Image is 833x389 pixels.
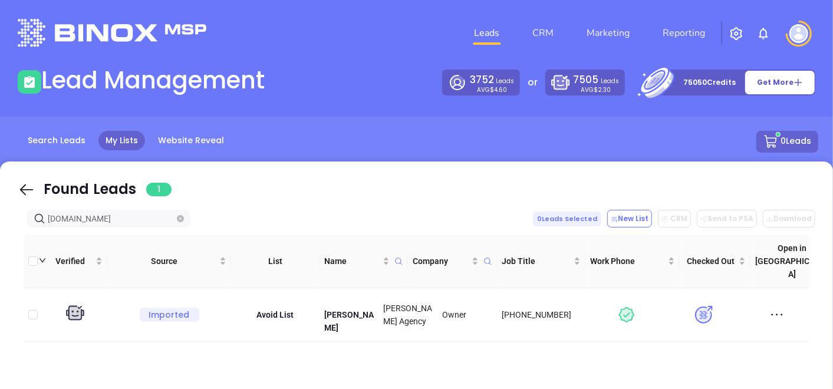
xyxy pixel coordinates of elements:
img: iconNotification [756,27,771,41]
span: Work Phone [590,255,666,268]
button: Get More [745,70,815,95]
span: $2.30 [594,85,611,94]
button: close-circle [177,215,184,222]
th: Work Phone [585,235,680,288]
span: Checked Out [684,255,736,268]
th: Company [408,235,496,288]
a: Reporting [658,21,710,45]
p: AVG [477,87,507,93]
th: Open in [GEOGRAPHIC_DATA] [750,235,833,288]
span: Imported [140,308,199,322]
div: Found Leads [44,179,172,200]
a: CRM [528,21,558,45]
a: My Lists [98,131,145,150]
p: Leads [573,72,618,87]
p: or [528,75,538,90]
button: 0Leads [756,131,818,153]
p: Leads [470,72,514,87]
span: 1 [146,183,172,196]
img: psa [693,305,714,325]
span: Company [413,255,469,268]
th: Checked Out [680,235,750,288]
span: Owner [443,310,467,319]
a: Marketing [582,21,634,45]
a: Leads [469,21,504,45]
p: 75050 Credits [683,77,736,88]
button: Send to PSA [697,210,757,228]
img: user [789,24,808,43]
img: machine verify [64,304,87,326]
span: Source [112,255,217,268]
th: Source [107,235,231,288]
span: [PERSON_NAME] Agency [383,304,432,326]
input: Search… [48,212,174,225]
p: Avoid List [236,308,315,321]
a: Search Leads [21,131,93,150]
img: logo [18,19,206,47]
span: Verified [47,255,93,268]
img: iconSetting [729,27,743,41]
th: Name [320,235,408,288]
span: Name [324,255,380,268]
span: 0 Leads Selected [533,212,601,226]
p: AVG [581,87,611,93]
button: CRM [658,210,691,228]
th: Job Title [497,235,585,288]
button: New List [607,210,652,228]
th: Verified [42,235,107,288]
h1: Lead Management [41,66,265,94]
p: [PERSON_NAME] [324,295,374,334]
button: Download [763,210,815,228]
span: 3752 [470,72,494,87]
th: List [231,235,320,288]
a: Website Reveal [151,131,231,150]
span: Job Title [502,255,571,268]
span: [PHONE_NUMBER] [502,310,571,319]
span: $4.60 [490,85,507,94]
span: 7505 [573,72,598,87]
span: down [39,257,46,264]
